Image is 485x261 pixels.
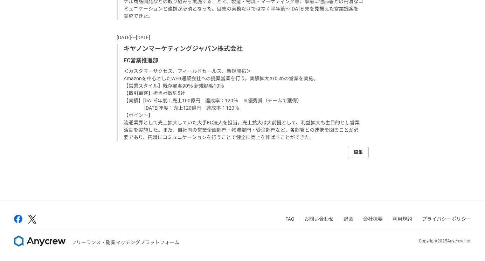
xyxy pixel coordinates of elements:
p: [DATE]〜[DATE] [117,34,369,41]
p: キヤノンマーケティングジャパン株式会社 [124,44,363,54]
p: フリーランス・副業マッチングプラットフォーム [71,239,179,246]
a: お問い合わせ [304,216,334,222]
a: 利用規約 [393,216,412,222]
a: プライバシーポリシー [422,216,471,222]
a: 退会 [344,216,353,222]
p: EC営業推進部 [124,56,363,65]
img: 8DqYSo04kwAAAAASUVORK5CYII= [14,235,66,247]
a: FAQ [285,216,295,222]
p: Copyright 2025 Anycrew inc. [419,238,471,244]
p: ＜カスタマーサクセス、フィールドセールス、新規開拓＞ Amazonを中心としたWEB通販会社への提案営業を行う。実績拡大のための営業を実施。 【営業スタイル】既存顧客90％ 新規顧客10％ 【取... [124,68,363,141]
img: x-391a3a86.png [28,215,36,224]
a: 編集 [348,147,369,158]
img: facebook-2adfd474.png [14,215,22,223]
a: 会社概要 [363,216,383,222]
